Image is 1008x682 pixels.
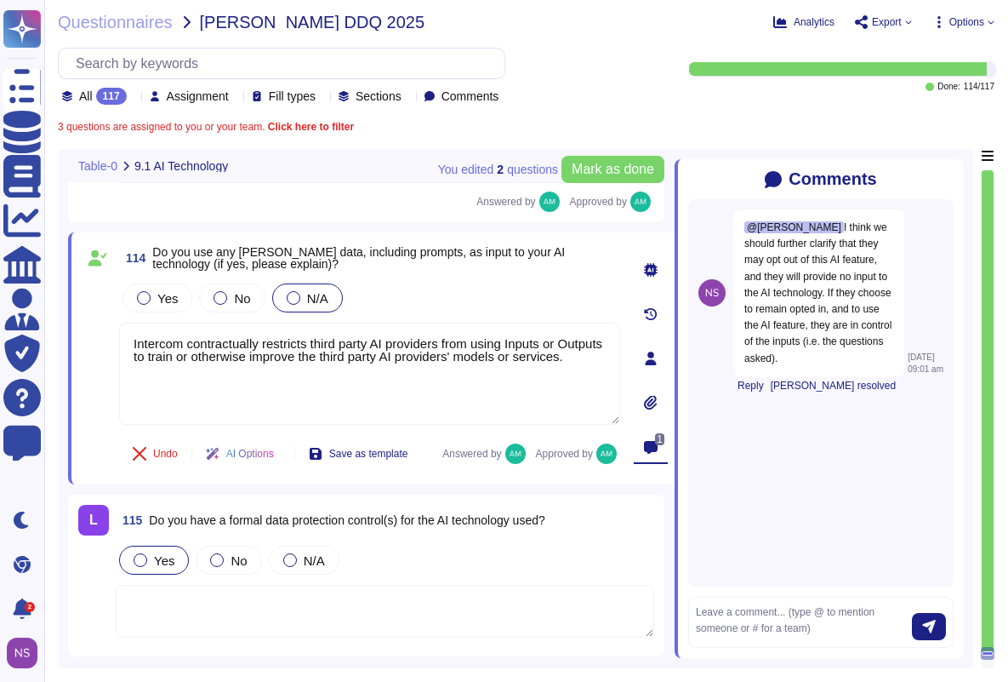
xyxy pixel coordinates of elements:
button: Save as template [295,437,422,471]
span: Comments [441,90,499,102]
img: user [630,192,651,212]
b: Click here to filter [265,121,354,133]
span: Answered by [476,197,535,207]
span: Yes [154,553,174,568]
span: Save as template [329,449,408,459]
span: Approved by [570,197,627,207]
span: 114 / 117 [964,83,994,91]
img: user [596,444,617,464]
span: Do you use any [PERSON_NAME] data, including prompts, as input to your AI technology (if yes, ple... [152,245,565,271]
span: Comments [789,169,876,189]
span: Table-0 [78,160,117,172]
span: Undo [153,449,178,459]
span: 3 questions are assigned to you or your team. [58,122,354,132]
button: Mark as done [561,156,664,183]
span: All [79,90,93,102]
span: N/A [307,291,328,306]
span: Yes [157,291,178,306]
span: I think we should further clarify that they may opt out of this AI feature, and they will provide... [744,221,895,364]
span: Sections [356,90,401,102]
img: user [539,192,560,212]
span: No [231,553,247,568]
textarea: Intercom contractually restricts third party AI providers from using Inputs or Outputs to train o... [119,323,620,425]
span: Approved by [536,449,593,459]
button: Analytics [773,15,834,29]
span: Done: [937,83,960,91]
span: No [234,291,250,306]
span: Questionnaires [58,14,173,31]
img: user [505,444,526,464]
span: Mark as done [572,163,654,176]
span: 114 [119,252,145,264]
span: 9.1 AI Technology [134,160,228,172]
button: Reply [737,381,764,391]
span: Options [949,17,984,27]
span: 09:01 am [908,365,943,374]
span: Export [872,17,902,27]
input: Search by keywords [67,49,504,78]
span: AI Options [226,449,274,459]
span: Analytics [794,17,834,27]
div: 2 [25,602,35,612]
span: You edited question s [438,163,558,175]
span: Do you have a formal data protection control(s) for the AI technology used? [149,513,544,527]
span: Fill types [269,90,316,102]
button: [PERSON_NAME] resolved [771,381,896,391]
span: Assignment [167,90,229,102]
span: N/A [304,553,325,568]
button: user [3,634,49,672]
b: 2 [497,163,504,175]
span: @[PERSON_NAME] [744,221,844,233]
span: 1 [655,433,664,445]
img: user [698,279,726,307]
div: L [78,505,109,536]
span: [DATE] [908,353,934,362]
span: [PERSON_NAME] DDQ 2025 [200,14,425,31]
div: 117 [96,88,127,105]
button: Undo [119,437,191,471]
span: Answered by [442,449,501,459]
img: user [7,638,37,668]
span: 115 [116,514,142,526]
